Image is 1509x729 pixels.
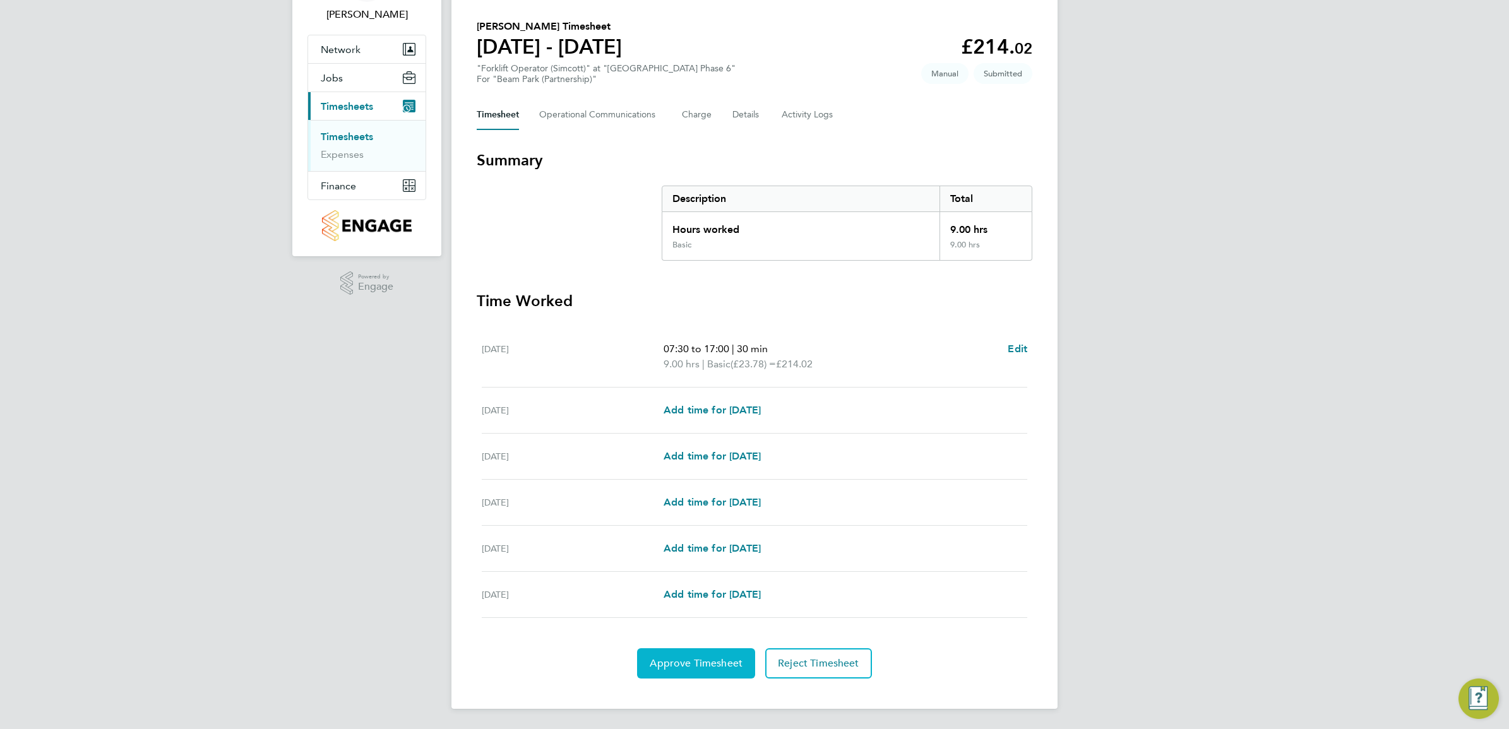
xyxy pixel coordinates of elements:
h2: [PERSON_NAME] Timesheet [477,19,622,34]
a: Add time for [DATE] [664,495,761,510]
button: Finance [308,172,426,199]
div: Description [662,186,939,211]
span: This timesheet was manually created. [921,63,969,84]
button: Details [732,100,761,130]
span: Add time for [DATE] [664,588,761,600]
span: Add time for [DATE] [664,542,761,554]
a: Edit [1008,341,1027,357]
h3: Time Worked [477,291,1032,311]
div: [DATE] [482,341,664,372]
span: Timesheets [321,100,373,112]
div: [DATE] [482,495,664,510]
div: Basic [672,240,691,250]
span: | [732,343,734,355]
span: 30 min [737,343,768,355]
a: Add time for [DATE] [664,541,761,556]
div: Hours worked [662,212,939,240]
div: 9.00 hrs [939,240,1032,260]
a: Add time for [DATE] [664,403,761,418]
span: Edit [1008,343,1027,355]
span: Add time for [DATE] [664,450,761,462]
a: Powered byEngage [340,271,394,295]
a: Timesheets [321,131,373,143]
div: [DATE] [482,587,664,602]
button: Jobs [308,64,426,92]
button: Activity Logs [782,100,835,130]
span: | [702,358,705,370]
div: "Forklift Operator (Simcott)" at "[GEOGRAPHIC_DATA] Phase 6" [477,63,736,85]
span: Reject Timesheet [778,657,859,670]
section: Timesheet [477,150,1032,679]
button: Approve Timesheet [637,648,755,679]
span: (£23.78) = [731,358,776,370]
span: Powered by [358,271,393,282]
div: [DATE] [482,541,664,556]
button: Reject Timesheet [765,648,872,679]
button: Charge [682,100,712,130]
span: Network [321,44,361,56]
a: Go to home page [307,210,426,241]
h3: Summary [477,150,1032,170]
button: Timesheet [477,100,519,130]
span: Engage [358,282,393,292]
div: [DATE] [482,449,664,464]
a: Expenses [321,148,364,160]
h1: [DATE] - [DATE] [477,34,622,59]
div: Summary [662,186,1032,261]
div: Total [939,186,1032,211]
span: Add time for [DATE] [664,496,761,508]
span: 9.00 hrs [664,358,700,370]
app-decimal: £214. [961,35,1032,59]
div: For "Beam Park (Partnership)" [477,74,736,85]
span: Jobs [321,72,343,84]
div: Timesheets [308,120,426,171]
span: Add time for [DATE] [664,404,761,416]
div: 9.00 hrs [939,212,1032,240]
div: [DATE] [482,403,664,418]
span: This timesheet is Submitted. [974,63,1032,84]
button: Network [308,35,426,63]
a: Add time for [DATE] [664,449,761,464]
span: Nikki Hobden [307,7,426,22]
span: Finance [321,180,356,192]
img: countryside-properties-logo-retina.png [322,210,411,241]
span: Approve Timesheet [650,657,743,670]
span: 02 [1015,39,1032,57]
span: 07:30 to 17:00 [664,343,729,355]
a: Add time for [DATE] [664,587,761,602]
span: £214.02 [776,358,813,370]
button: Engage Resource Center [1458,679,1499,719]
button: Operational Communications [539,100,662,130]
button: Timesheets [308,92,426,120]
span: Basic [707,357,731,372]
